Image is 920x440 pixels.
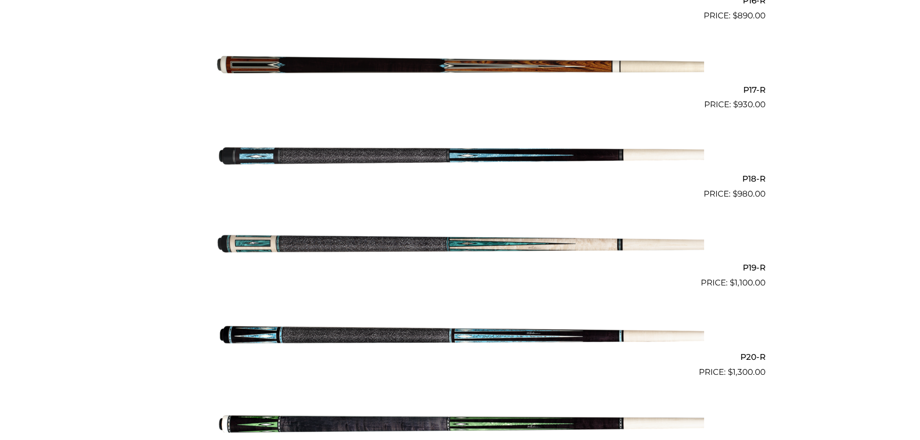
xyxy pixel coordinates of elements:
[733,11,765,20] bdi: 890.00
[155,115,765,200] a: P18-R $980.00
[216,204,704,285] img: P19-R
[155,81,765,99] h2: P17-R
[155,170,765,187] h2: P18-R
[155,348,765,366] h2: P20-R
[155,26,765,111] a: P17-R $930.00
[733,99,765,109] bdi: 930.00
[155,204,765,289] a: P19-R $1,100.00
[155,293,765,378] a: P20-R $1,300.00
[733,99,738,109] span: $
[155,259,765,277] h2: P19-R
[728,367,765,377] bdi: 1,300.00
[728,367,733,377] span: $
[733,189,765,199] bdi: 980.00
[730,278,765,287] bdi: 1,100.00
[216,293,704,374] img: P20-R
[733,11,737,20] span: $
[216,115,704,196] img: P18-R
[216,26,704,107] img: P17-R
[733,189,737,199] span: $
[730,278,735,287] span: $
